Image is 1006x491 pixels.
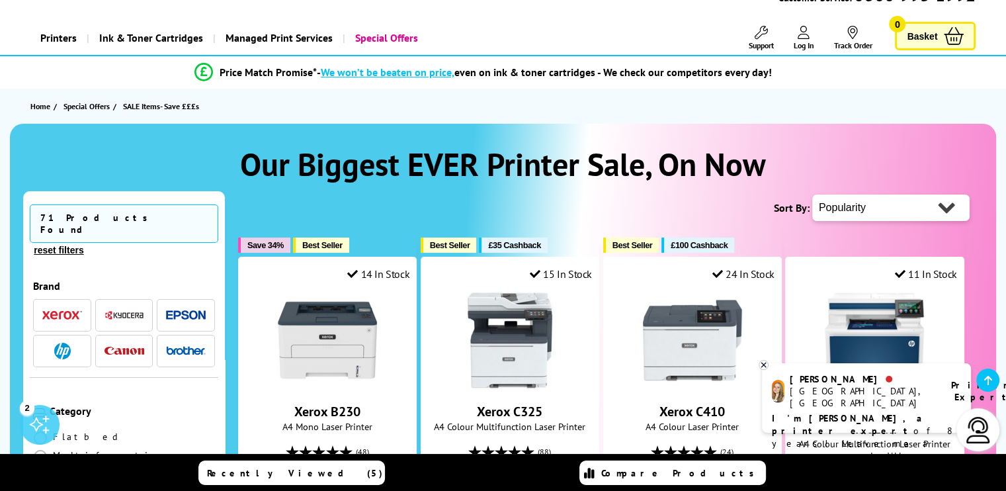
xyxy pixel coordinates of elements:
a: Xerox C325 [460,379,560,392]
a: Ink & Toner Cartridges [87,21,213,55]
button: Best Seller [603,238,659,253]
a: Special Offers [63,99,113,113]
button: Best Seller [293,238,349,253]
div: [PERSON_NAME] [790,373,935,385]
a: Compare Products [579,461,766,485]
a: Xerox C410 [659,403,725,420]
div: 2 [20,400,34,415]
span: Save 34% [247,240,284,250]
a: Xerox B230 [278,379,377,392]
div: 11 In Stock [894,267,956,281]
span: £35 Cashback [488,240,540,250]
span: A4 Mono Laser Printer [245,420,409,433]
img: Xerox C410 [643,290,742,390]
img: HP Color LaserJet Pro MFP 4302dw [825,290,924,390]
span: Multifunction [53,449,177,461]
h1: Our Biggest EVER Printer Sale, On Now [23,144,983,185]
button: Best Seller [421,238,477,253]
img: Xerox C325 [460,290,560,390]
a: Log In [793,26,814,50]
button: reset filters [30,244,87,256]
span: Log In [793,40,814,50]
a: Xerox C325 [477,403,542,420]
div: Category [50,404,215,418]
span: (24) [720,439,734,465]
span: Price Match Promise* [220,66,317,79]
a: Basket 0 [895,22,976,50]
button: £100 Cashback [661,238,734,253]
div: Brand [33,279,215,292]
a: Printers [30,21,87,55]
span: Recently Viewed (5) [207,467,383,479]
span: We won’t be beaten on price, [321,66,454,79]
div: 24 In Stock [712,267,775,281]
button: Kyocera [101,306,148,324]
span: £100 Cashback [671,240,728,250]
a: Xerox B230 [294,403,360,420]
span: Special Offers [63,99,110,113]
span: 71 Products Found [30,204,218,243]
img: amy-livechat.png [772,380,784,403]
span: Sort By: [774,201,810,214]
p: of 8 years! Leave me a message and I'll respond ASAP [772,412,961,475]
button: HP [38,342,86,360]
button: Epson [162,306,210,324]
span: 0 [889,16,905,32]
div: 15 In Stock [530,267,592,281]
a: Special Offers [343,21,428,55]
span: A4 Colour Multifunction Laser Printer [428,420,592,433]
span: A4 Colour Laser Printer [610,420,775,433]
img: Brother [166,346,206,355]
img: HP [54,343,71,359]
span: Best Seller [302,240,343,250]
img: Canon [105,347,144,355]
a: Track Order [833,26,872,50]
img: Epson [166,310,206,320]
a: Xerox C410 [643,379,742,392]
img: Kyocera [105,310,144,320]
span: SALE Items- Save £££s [123,101,199,111]
span: Ink & Toner Cartridges [99,21,203,55]
span: Best Seller [612,240,653,250]
a: Home [30,99,54,113]
span: Compare Products [601,467,761,479]
span: Best Seller [430,240,470,250]
b: I'm [PERSON_NAME], a printer expert [772,412,926,437]
div: 14 In Stock [347,267,409,281]
button: Save 34% [238,238,290,253]
span: (48) [355,439,368,465]
img: user-headset-light.svg [965,417,991,443]
img: Xerox B230 [278,290,377,390]
div: - even on ink & toner cartridges - We check our competitors every day! [317,66,772,79]
button: Xerox [38,306,86,324]
li: modal_Promise [7,61,960,84]
a: Managed Print Services [213,21,343,55]
div: [GEOGRAPHIC_DATA], [GEOGRAPHIC_DATA] [790,385,935,409]
button: Canon [101,342,148,360]
a: Recently Viewed (5) [198,461,385,485]
img: Xerox [42,310,82,320]
span: Flatbed [53,431,122,443]
a: Support [748,26,773,50]
span: Support [748,40,773,50]
span: (88) [538,439,551,465]
button: £35 Cashback [479,238,547,253]
span: Basket [907,27,937,45]
button: Brother [162,342,210,360]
